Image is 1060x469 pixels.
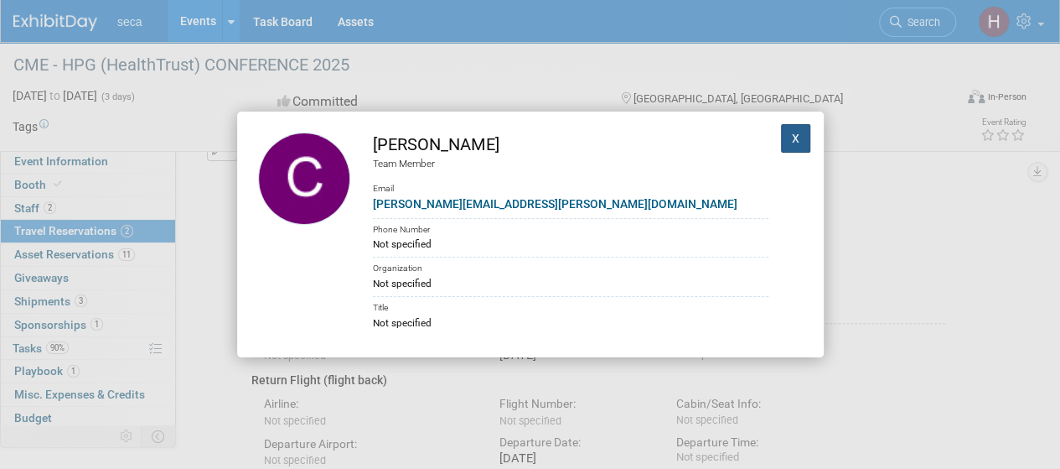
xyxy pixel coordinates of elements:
[373,237,768,252] div: Not specified
[373,257,768,276] div: Organization
[781,124,811,153] button: X
[258,133,350,225] img: Caroline Hitchcock
[373,133,768,157] div: [PERSON_NAME]
[373,296,768,315] div: Title
[373,276,768,291] div: Not specified
[373,157,768,171] div: Team Member
[373,197,737,211] a: [PERSON_NAME][EMAIL_ADDRESS][PERSON_NAME][DOMAIN_NAME]
[373,171,768,195] div: Email
[373,218,768,237] div: Phone Number
[373,315,768,331] div: Not specified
